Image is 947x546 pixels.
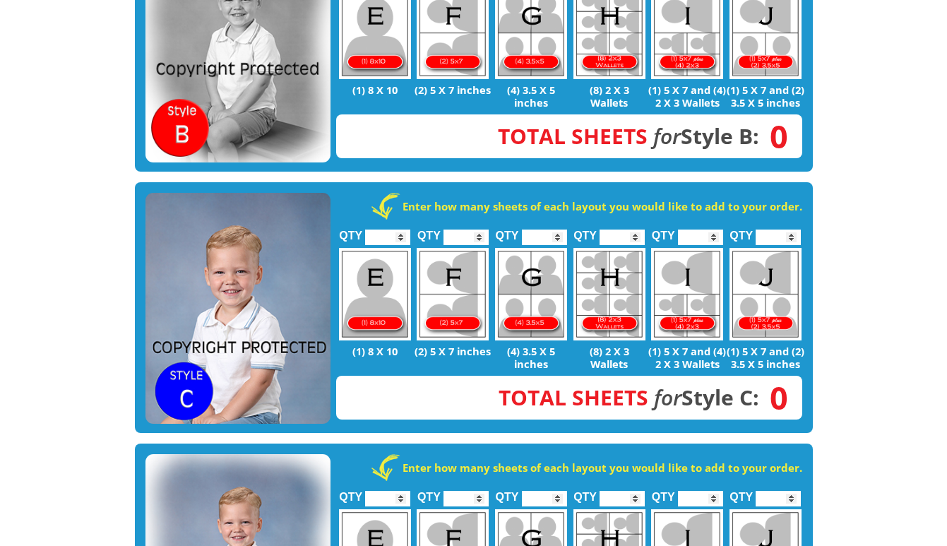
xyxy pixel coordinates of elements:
[570,345,648,370] p: (8) 2 X 3 Wallets
[336,83,415,96] p: (1) 8 X 10
[339,214,362,249] label: QTY
[648,83,727,109] p: (1) 5 X 7 and (4) 2 X 3 Wallets
[403,461,802,475] strong: Enter how many sheets of each layout you would like to add to your order.
[339,248,411,340] img: E
[759,390,788,405] span: 0
[495,248,567,340] img: G
[651,248,723,340] img: I
[729,475,753,510] label: QTY
[654,383,681,412] em: for
[492,345,571,370] p: (4) 3.5 X 5 inches
[414,83,492,96] p: (2) 5 X 7 inches
[727,345,805,370] p: (1) 5 X 7 and (2) 3.5 X 5 inches
[759,129,788,144] span: 0
[417,248,489,340] img: F
[573,475,597,510] label: QTY
[496,475,519,510] label: QTY
[648,345,727,370] p: (1) 5 X 7 and (4) 2 X 3 Wallets
[417,475,441,510] label: QTY
[727,83,805,109] p: (1) 5 X 7 and (2) 3.5 X 5 inches
[403,199,802,213] strong: Enter how many sheets of each layout you would like to add to your order.
[336,345,415,357] p: (1) 8 X 10
[499,383,759,412] strong: Style C:
[729,214,753,249] label: QTY
[492,83,571,109] p: (4) 3.5 X 5 inches
[498,121,648,150] span: Total Sheets
[573,214,597,249] label: QTY
[652,475,675,510] label: QTY
[499,383,648,412] span: Total Sheets
[145,193,330,425] img: STYLE C
[498,121,759,150] strong: Style B:
[417,214,441,249] label: QTY
[653,121,681,150] em: for
[496,214,519,249] label: QTY
[652,214,675,249] label: QTY
[414,345,492,357] p: (2) 5 X 7 inches
[570,83,648,109] p: (8) 2 X 3 Wallets
[339,475,362,510] label: QTY
[729,248,802,340] img: J
[573,248,645,340] img: H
